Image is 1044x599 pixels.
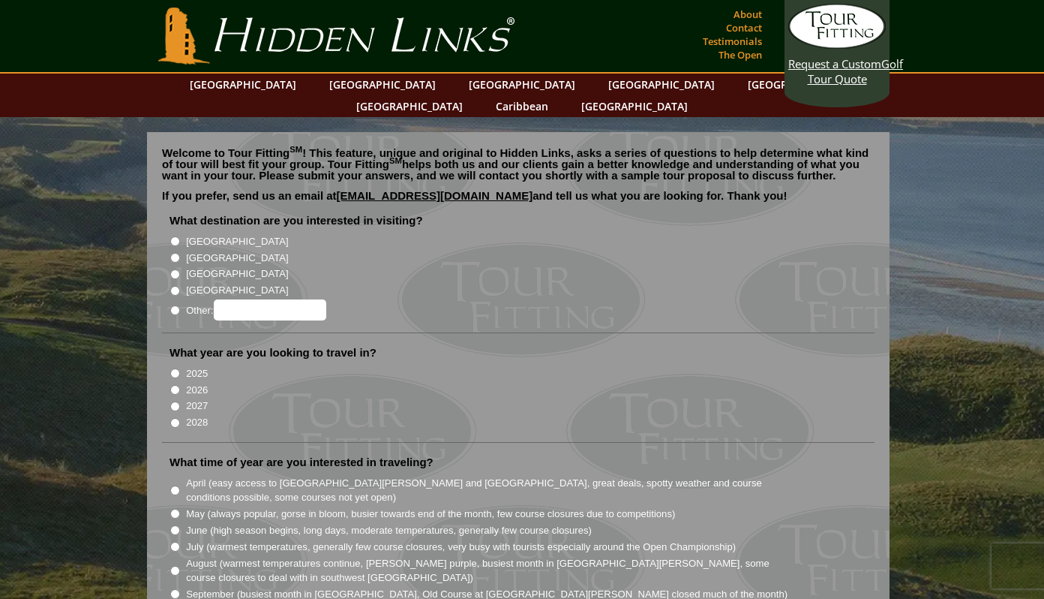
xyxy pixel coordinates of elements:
[722,17,766,38] a: Contact
[699,31,766,52] a: Testimonials
[715,44,766,65] a: The Open
[186,383,208,398] label: 2026
[186,507,675,522] label: May (always popular, gorse in bloom, busier towards end of the month, few course closures due to ...
[337,189,533,202] a: [EMAIL_ADDRESS][DOMAIN_NAME]
[389,156,402,165] sup: SM
[349,95,470,117] a: [GEOGRAPHIC_DATA]
[186,399,208,414] label: 2027
[162,190,874,212] p: If you prefer, send us an email at and tell us what you are looking for. Thank you!
[186,540,736,555] label: July (warmest temperatures, generally few course closures, very busy with tourists especially aro...
[289,145,302,154] sup: SM
[214,299,326,321] input: Other:
[169,345,376,360] label: What year are you looking to travel in?
[788,56,881,71] span: Request a Custom
[461,74,583,95] a: [GEOGRAPHIC_DATA]
[182,74,304,95] a: [GEOGRAPHIC_DATA]
[186,556,789,585] label: August (warmest temperatures continue, [PERSON_NAME] purple, busiest month in [GEOGRAPHIC_DATA][P...
[186,234,288,249] label: [GEOGRAPHIC_DATA]
[186,366,208,381] label: 2025
[730,4,766,25] a: About
[186,299,325,321] label: Other:
[740,74,862,95] a: [GEOGRAPHIC_DATA]
[788,4,886,86] a: Request a CustomGolf Tour Quote
[169,455,433,470] label: What time of year are you interested in traveling?
[186,251,288,266] label: [GEOGRAPHIC_DATA]
[186,476,789,505] label: April (easy access to [GEOGRAPHIC_DATA][PERSON_NAME] and [GEOGRAPHIC_DATA], great deals, spotty w...
[574,95,695,117] a: [GEOGRAPHIC_DATA]
[186,523,592,538] label: June (high season begins, long days, moderate temperatures, generally few course closures)
[601,74,722,95] a: [GEOGRAPHIC_DATA]
[169,213,423,228] label: What destination are you interested in visiting?
[186,266,288,281] label: [GEOGRAPHIC_DATA]
[186,415,208,430] label: 2028
[186,283,288,298] label: [GEOGRAPHIC_DATA]
[322,74,443,95] a: [GEOGRAPHIC_DATA]
[488,95,556,117] a: Caribbean
[162,147,874,181] p: Welcome to Tour Fitting ! This feature, unique and original to Hidden Links, asks a series of que...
